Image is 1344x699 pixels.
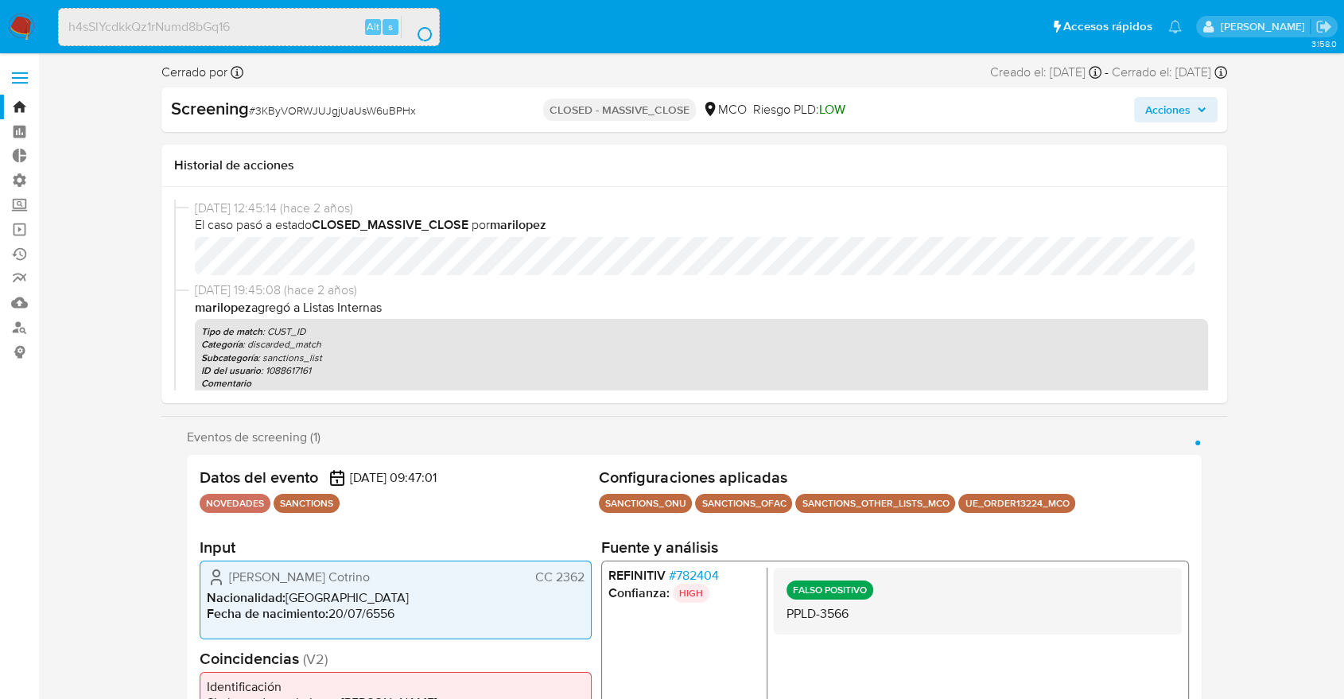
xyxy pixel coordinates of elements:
[1220,19,1310,34] p: juan.tosini@mercadolibre.com
[174,157,1214,173] h1: Historial de acciones
[161,64,227,81] span: Cerrado por
[201,351,258,365] b: Subcategoría
[490,216,546,234] b: marilopez
[195,200,1208,217] span: [DATE] 12:45:14 (hace 2 años)
[388,19,393,34] span: s
[171,95,249,121] b: Screening
[201,364,1202,377] p: : 1088617161
[1105,64,1109,81] span: -
[1112,64,1227,81] div: Cerrado el: [DATE]
[201,363,261,378] b: ID del usuario
[195,299,1208,316] p: agregó a Listas Internas
[1134,97,1218,122] button: Acciones
[401,16,433,38] button: search-icon
[201,325,1202,338] p: : CUST_ID
[195,298,251,316] b: marilopez
[990,64,1101,81] div: Creado el: [DATE]
[1168,20,1182,33] a: Notificaciones
[59,17,439,37] input: Buscar usuario o caso...
[249,103,416,118] span: # 3KByVORWJUJgjUaUsW6uBPHx
[201,351,1202,364] p: : sanctions_list
[195,282,1208,299] span: [DATE] 19:45:08 (hace 2 años)
[702,101,747,118] div: MCO
[195,216,1208,234] span: El caso pasó a estado por
[312,216,468,234] b: CLOSED_MASSIVE_CLOSE
[201,324,262,339] b: Tipo de match
[543,99,696,121] p: CLOSED - MASSIVE_CLOSE
[1145,97,1191,122] span: Acciones
[753,101,845,118] span: Riesgo PLD:
[819,100,845,118] span: LOW
[201,390,1202,402] p: PPLD-3566
[201,337,243,351] b: Categoría
[367,19,379,34] span: Alt
[201,338,1202,351] p: : discarded_match
[1063,18,1152,35] span: Accesos rápidos
[1315,18,1332,35] a: Salir
[201,376,251,390] b: Comentario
